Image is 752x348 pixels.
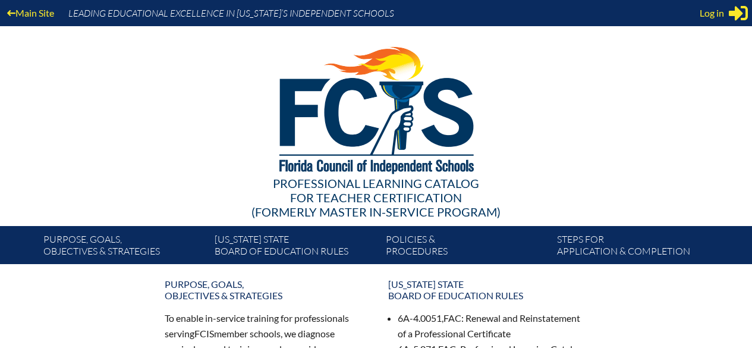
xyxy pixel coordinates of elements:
a: Purpose, goals,objectives & strategies [158,274,372,306]
a: [US_STATE] StateBoard of Education rules [381,274,595,306]
a: Purpose, goals,objectives & strategies [39,231,210,264]
a: Main Site [2,5,59,21]
span: for Teacher Certification [290,190,462,205]
div: Professional Learning Catalog (formerly Master In-service Program) [34,176,719,219]
li: 6A-4.0051, : Renewal and Reinstatement of a Professional Certificate [398,311,588,341]
a: Steps forapplication & completion [552,231,723,264]
a: Policies &Procedures [381,231,552,264]
a: [US_STATE] StateBoard of Education rules [210,231,381,264]
span: FCIS [194,328,214,339]
img: FCISlogo221.eps [253,26,499,189]
span: FAC [443,312,461,324]
span: Log in [700,6,724,20]
svg: Sign in or register [729,4,748,23]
